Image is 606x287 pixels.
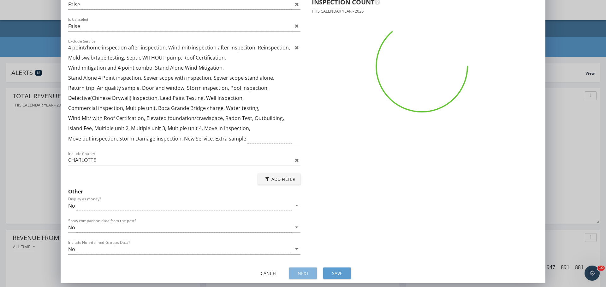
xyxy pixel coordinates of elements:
div: Multiple unit 2, [94,125,130,131]
div: No [68,246,75,252]
button: Save [323,267,351,279]
div: Water testing, [226,105,259,111]
div: Defective(Chinese Drywall) Inspection, [68,95,159,101]
div: Wind mit/inspection after inspeciton, [168,45,257,50]
div: No [68,225,75,230]
iframe: Intercom live chat [585,266,600,281]
div: Wind mitigation and 4 point combo, [68,65,154,71]
div: Lead Paint Testing, [160,95,205,101]
div: No [68,203,75,209]
div: Sewer scope stand alone, [214,75,274,81]
i: arrow_drop_down [293,202,300,209]
div: Commercial inspection, [68,105,124,111]
div: Multiple unit, [126,105,157,111]
input: Include County [68,155,292,165]
div: Stand Alone Wind Mitigation, [155,65,224,71]
div: Save [328,270,346,277]
div: Boca Grande Bridge charge, [158,105,225,111]
div: Outbuilding, [255,115,284,121]
div: Move out inspection, [68,136,118,141]
div: Stand Alone 4 Point inspection, [68,75,142,81]
button: Cancel [255,267,283,279]
div: Storm inspection, [187,85,229,91]
div: Well Inspection, [206,95,244,101]
div: Extra sample [215,136,246,141]
span: 10 [597,266,605,271]
div: Mold swab/tape testing, [68,55,125,60]
div: Multiple unit 4, [168,125,203,131]
div: Next [294,270,312,277]
div: False [68,2,80,7]
div: Storm Damage inspection, [119,136,183,141]
div: Move in inspection, [204,125,250,131]
i: arrow_drop_down [293,223,300,231]
div: Air quality sample, [97,85,141,91]
div: Return trip, [68,85,96,91]
div: Wind Mit/ with Roof Certifcation, [68,115,145,121]
i: arrow_drop_down [293,245,300,253]
div: New Service, [184,136,214,141]
div: 4 point/home inspection after inspection, [68,45,167,50]
div: Roof Certification, [183,55,226,60]
div: Add Filter [263,176,295,182]
div: Radon Test, [225,115,253,121]
div: Island Fee, [68,125,93,131]
div: Door and window, [142,85,186,91]
button: Next [289,267,317,279]
button: Add Filter [258,173,300,185]
div: Cancel [260,270,278,277]
div: False [68,23,80,29]
div: Sewer scope with inspection, [144,75,212,81]
div: Elevated foundation/crawlspace, [146,115,224,121]
div: Reinspection, [258,45,290,50]
div: Pool inspection, [230,85,269,91]
div: Other [68,188,300,195]
div: Multiple unit 3, [131,125,166,131]
div: Septic WITHOUT pump, [127,55,182,60]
